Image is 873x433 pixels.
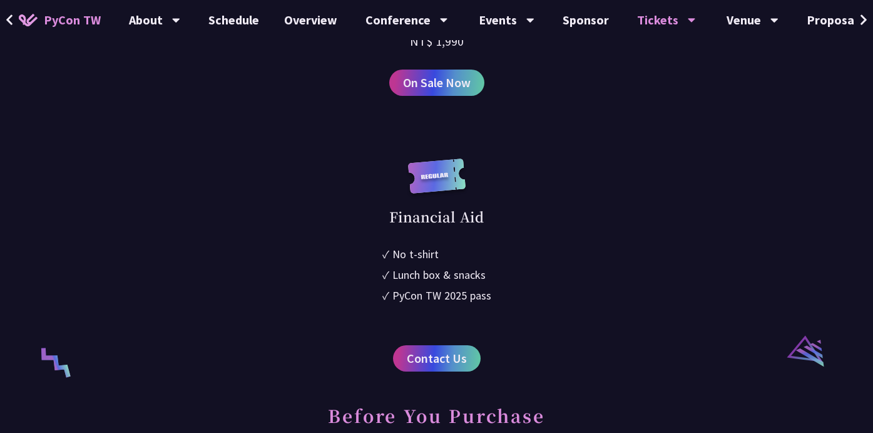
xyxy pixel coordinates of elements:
[19,14,38,26] img: Home icon of PyCon TW 2025
[6,4,113,36] a: PyCon TW
[406,159,468,207] img: regular.8f272d9.svg
[392,266,486,283] div: Lunch box & snacks
[44,11,101,29] span: PyCon TW
[389,70,484,96] a: On Sale Now
[410,32,464,51] div: NT$ 1,990
[407,349,467,368] span: Contact Us
[382,246,491,263] li: ✓
[393,345,481,372] a: Contact Us
[389,206,484,227] div: Financial Aid
[392,246,439,263] div: No t-shirt
[382,266,491,283] li: ✓
[392,287,491,304] div: PyCon TW 2025 pass
[382,287,491,304] li: ✓
[403,73,471,92] span: On Sale Now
